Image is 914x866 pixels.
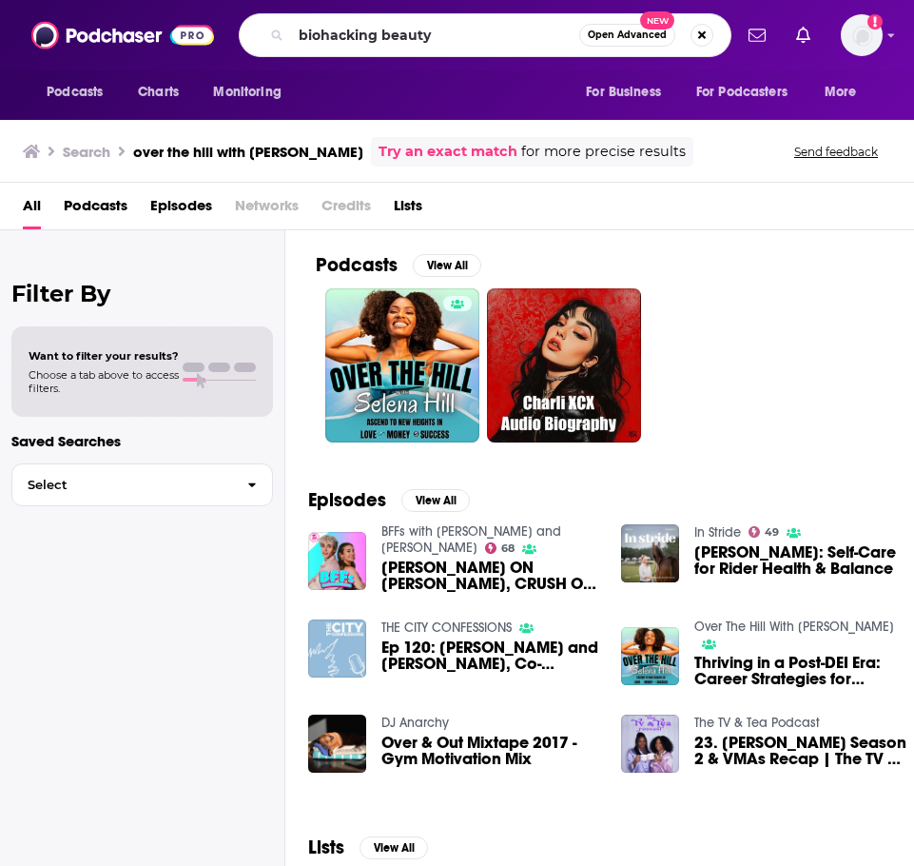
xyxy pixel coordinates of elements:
button: open menu [811,74,881,110]
a: PodcastsView All [316,253,481,277]
button: View All [413,254,481,277]
span: Credits [321,190,371,229]
img: User Profile [841,14,883,56]
a: The TV & Tea Podcast [694,715,820,731]
span: Networks [235,190,299,229]
span: 49 [765,528,779,537]
img: Selena O’Hanlon: Self-Care for Rider Health & Balance [621,524,679,582]
button: View All [360,836,428,859]
button: View All [401,489,470,512]
a: Podcasts [64,190,127,229]
a: Selena O’Hanlon: Self-Care for Rider Health & Balance [694,544,911,577]
a: All [23,190,41,229]
a: Over The Hill With Selena Hill [694,619,894,635]
a: 23. Hanna Season 2 & VMAs Recap | The TV & Tea Podcast [694,735,911,767]
img: Thriving in a Post-DEI Era: Career Strategies for Uncertain Times [621,627,679,685]
button: Select [11,463,273,506]
a: ListsView All [308,836,428,859]
h3: over the hill with [PERSON_NAME] [133,143,363,161]
button: Open AdvancedNew [579,24,675,47]
span: 68 [501,544,515,553]
span: Ep 120: [PERSON_NAME] and [PERSON_NAME], Co-Founders of Official Partner- Challenges and Lessons ... [381,640,598,672]
a: Charts [126,74,190,110]
a: Ep 120: Hilla Narov and Samantha Woolf, Co-Founders of Official Partner- Challenges and Lessons a... [381,640,598,672]
button: open menu [33,74,127,110]
a: Over & Out Mixtape 2017 - Gym Motivation Mix [381,735,598,767]
svg: Add a profile image [867,14,883,30]
span: Select [12,479,232,491]
span: For Podcasters [696,79,788,106]
button: Show profile menu [841,14,883,56]
a: THE CITY CONFESSIONS [381,620,512,636]
input: Search podcasts, credits, & more... [291,20,579,50]
a: BFFs with Josh Richards and Brianna Chickenfry [381,523,561,556]
h3: Search [63,143,110,161]
a: EpisodesView All [308,488,470,512]
h2: Lists [308,836,344,859]
span: 23. [PERSON_NAME] Season 2 & VMAs Recap | The TV & Tea Podcast [694,735,911,767]
p: Saved Searches [11,432,273,450]
span: Open Advanced [588,30,667,40]
a: DJ Anarchy [381,715,449,731]
h2: Episodes [308,488,386,512]
span: Want to filter your results? [29,349,179,363]
a: BRECKIE HILL ON LIVVY DUNNE BEEF, CRUSH ON JOSH RICHARDS, AND BIG ANNOUNCEMENT — BFFs EP. 122 [381,560,598,592]
a: Thriving in a Post-DEI Era: Career Strategies for Uncertain Times [694,655,911,687]
img: BRECKIE HILL ON LIVVY DUNNE BEEF, CRUSH ON JOSH RICHARDS, AND BIG ANNOUNCEMENT — BFFs EP. 122 [308,532,366,590]
img: Ep 120: Hilla Narov and Samantha Woolf, Co-Founders of Official Partner- Challenges and Lessons a... [308,620,366,678]
div: Search podcasts, credits, & more... [239,13,731,57]
span: for more precise results [521,141,686,163]
button: Send feedback [788,144,884,160]
span: Choose a tab above to access filters. [29,368,179,395]
img: 23. Hanna Season 2 & VMAs Recap | The TV & Tea Podcast [621,715,679,773]
span: Charts [138,79,179,106]
span: Logged in as GregKubie [841,14,883,56]
a: Show notifications dropdown [741,19,773,51]
a: 68 [485,542,515,554]
a: In Stride [694,524,741,541]
span: Podcasts [47,79,103,106]
span: Monitoring [213,79,281,106]
button: open menu [200,74,305,110]
span: [PERSON_NAME] ON [PERSON_NAME], CRUSH ON [PERSON_NAME], AND [PERSON_NAME] ANNOUNCEMENT — BFFs EP.... [381,560,598,592]
a: Lists [394,190,422,229]
a: Episodes [150,190,212,229]
img: Podchaser - Follow, Share and Rate Podcasts [31,17,214,53]
span: For Business [586,79,661,106]
button: open menu [573,74,685,110]
span: More [825,79,857,106]
img: Over & Out Mixtape 2017 - Gym Motivation Mix [308,715,366,773]
h2: Filter By [11,280,273,307]
a: Show notifications dropdown [788,19,818,51]
a: 49 [749,526,780,538]
button: open menu [684,74,815,110]
h2: Podcasts [316,253,398,277]
span: New [640,11,674,30]
span: [PERSON_NAME]: Self-Care for Rider Health & Balance [694,544,911,577]
a: Try an exact match [379,141,517,163]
